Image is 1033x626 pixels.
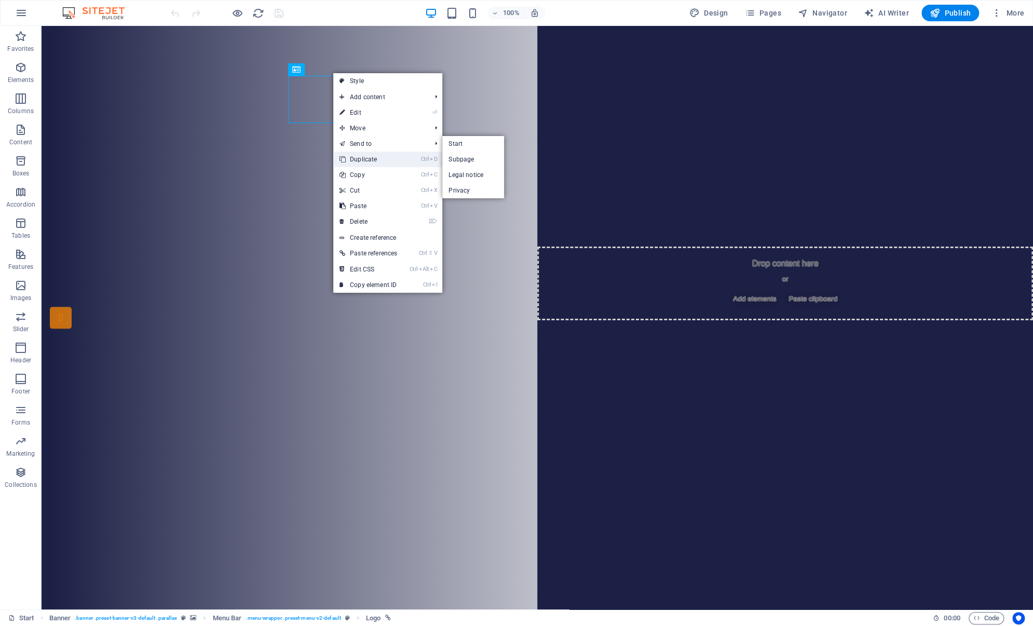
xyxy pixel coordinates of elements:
p: Content [9,138,32,146]
i: C [430,171,437,178]
span: More [991,8,1024,18]
i: This element is a customizable preset [181,615,186,621]
i: C [430,266,437,273]
a: Legal notice [442,167,504,183]
i: D [430,156,437,162]
p: Footer [11,387,30,396]
i: Ctrl [419,250,427,256]
i: Ctrl [421,187,429,194]
i: Ctrl [410,266,418,273]
p: Favorites [7,45,34,53]
a: CtrlDDuplicate [333,152,403,167]
span: Code [973,612,999,624]
i: On resize automatically adjust zoom level to fit chosen device. [530,8,539,18]
a: Privacy [442,183,504,198]
p: Images [10,294,32,302]
span: Add content [333,89,427,105]
button: Usercentrics [1012,612,1025,624]
span: Publish [930,8,971,18]
i: ⇧ [428,250,433,256]
i: Alt [419,266,429,273]
h6: Session time [933,612,960,624]
button: Code [969,612,1004,624]
i: V [430,202,437,209]
p: Tables [11,232,30,240]
a: Subpage [442,152,504,167]
button: Design [685,5,732,21]
h6: 100% [503,7,520,19]
span: Click to select. Double-click to edit [213,612,242,624]
p: Columns [8,107,34,115]
span: . banner .preset-banner-v3-default .parallax [75,612,177,624]
span: Design [689,8,728,18]
i: Reload page [252,7,264,19]
span: : [951,614,953,622]
a: CtrlAltCEdit CSS [333,262,403,277]
i: Ctrl [421,171,429,178]
span: AI Writer [864,8,909,18]
a: Style [333,73,442,89]
i: This element is linked [385,615,390,621]
a: ⏎Edit [333,105,403,120]
i: ⌦ [429,218,437,225]
p: Features [8,263,33,271]
span: Navigator [798,8,847,18]
button: AI Writer [860,5,913,21]
span: . menu-wrapper .preset-menu-v2-default [246,612,341,624]
p: Accordion [6,200,35,209]
i: V [434,250,437,256]
a: Send to [333,136,427,152]
a: CtrlCCopy [333,167,403,183]
i: I [432,281,437,288]
span: Move [333,120,427,136]
i: This element contains a background [190,615,196,621]
button: 100% [487,7,524,19]
p: Forms [11,418,30,427]
a: Ctrl⇧VPaste references [333,246,403,261]
p: Boxes [12,169,30,178]
p: Header [10,356,31,364]
a: CtrlXCut [333,183,403,198]
button: Navigator [794,5,851,21]
span: Pages [744,8,781,18]
i: Ctrl [423,281,431,288]
i: ⏎ [432,109,437,116]
div: Design (Ctrl+Alt+Y) [685,5,732,21]
i: This element is a customizable preset [345,615,350,621]
p: Elements [8,76,34,84]
img: Editor Logo [60,7,138,19]
p: Marketing [6,450,35,458]
p: Slider [13,325,29,333]
span: Click to select. Double-click to edit [366,612,380,624]
button: reload [252,7,264,19]
span: 00 00 [944,612,960,624]
a: CtrlICopy element ID [333,277,403,293]
nav: breadcrumb [49,612,391,624]
button: Pages [740,5,785,21]
p: Collections [5,481,36,489]
i: X [430,187,437,194]
a: Start [442,136,504,152]
a: Create reference [333,230,442,246]
a: Click to cancel selection. Double-click to open Pages [8,612,34,624]
a: CtrlVPaste [333,198,403,214]
i: Ctrl [421,156,429,162]
a: ⌦Delete [333,214,403,229]
button: Publish [921,5,979,21]
button: More [987,5,1028,21]
span: Click to select. Double-click to edit [49,612,71,624]
i: Ctrl [421,202,429,209]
